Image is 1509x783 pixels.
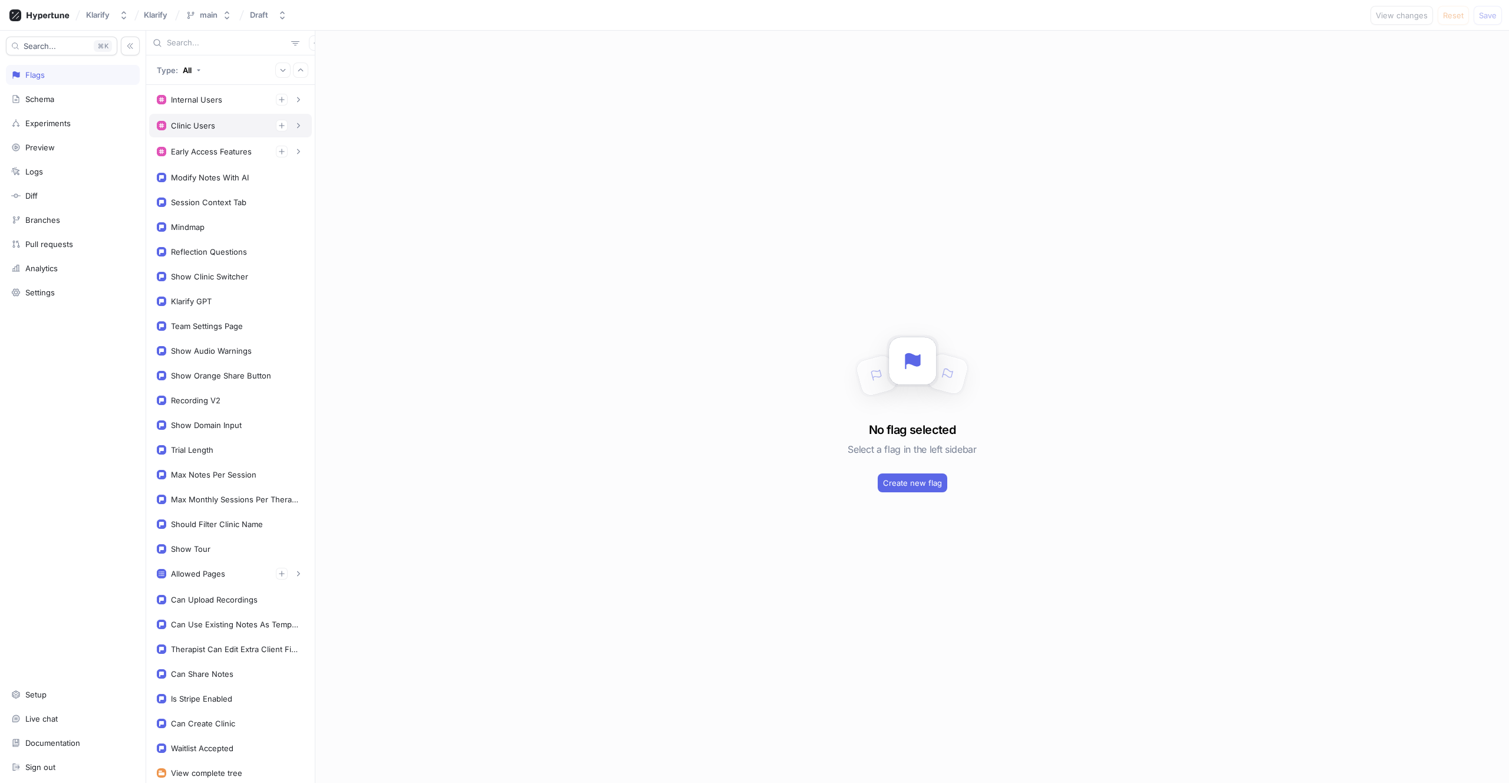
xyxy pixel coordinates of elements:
[1443,12,1464,19] span: Reset
[171,247,247,256] div: Reflection Questions
[171,121,215,130] div: Clinic Users
[1370,6,1433,25] button: View changes
[171,346,252,356] div: Show Audio Warnings
[25,288,55,297] div: Settings
[171,595,258,604] div: Can Upload Recordings
[171,321,243,331] div: Team Settings Page
[869,421,956,439] h3: No flag selected
[171,173,249,182] div: Modify Notes With AI
[250,10,268,20] div: Draft
[171,644,299,654] div: Therapist Can Edit Extra Client Fields
[275,62,291,78] button: Expand all
[171,519,263,529] div: Should Filter Clinic Name
[25,714,58,723] div: Live chat
[144,11,167,19] span: Klarify
[848,439,976,460] h5: Select a flag in the left sidebar
[86,10,110,20] div: Klarify
[6,733,140,753] a: Documentation
[25,167,43,176] div: Logs
[293,62,308,78] button: Collapse all
[171,95,222,104] div: Internal Users
[1438,6,1469,25] button: Reset
[171,719,235,728] div: Can Create Clinic
[81,5,133,25] button: Klarify
[25,264,58,273] div: Analytics
[183,65,192,75] div: All
[157,65,178,75] p: Type:
[171,544,210,554] div: Show Tour
[25,239,73,249] div: Pull requests
[171,297,212,306] div: Klarify GPT
[25,94,54,104] div: Schema
[153,60,205,80] button: Type: All
[25,143,55,152] div: Preview
[6,37,117,55] button: Search...K
[181,5,236,25] button: main
[25,762,55,772] div: Sign out
[1474,6,1502,25] button: Save
[171,420,242,430] div: Show Domain Input
[25,690,47,699] div: Setup
[94,40,112,52] div: K
[171,569,225,578] div: Allowed Pages
[171,743,233,753] div: Waitlist Accepted
[171,272,248,281] div: Show Clinic Switcher
[24,42,56,50] span: Search...
[1376,12,1428,19] span: View changes
[171,222,205,232] div: Mindmap
[171,371,271,380] div: Show Orange Share Button
[883,479,942,486] span: Create new flag
[200,10,218,20] div: main
[171,396,220,405] div: Recording V2
[1479,12,1497,19] span: Save
[245,5,292,25] button: Draft
[25,70,45,80] div: Flags
[25,119,71,128] div: Experiments
[171,669,233,679] div: Can Share Notes
[25,738,80,748] div: Documentation
[171,147,252,156] div: Early Access Features
[171,694,232,703] div: Is Stripe Enabled
[171,198,246,207] div: Session Context Tab
[171,445,213,455] div: Trial Length
[171,768,242,778] div: View complete tree
[171,620,299,629] div: Can Use Existing Notes As Template References
[171,495,299,504] div: Max Monthly Sessions Per Therapist
[25,215,60,225] div: Branches
[25,191,38,200] div: Diff
[878,473,947,492] button: Create new flag
[171,470,256,479] div: Max Notes Per Session
[167,37,286,49] input: Search...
